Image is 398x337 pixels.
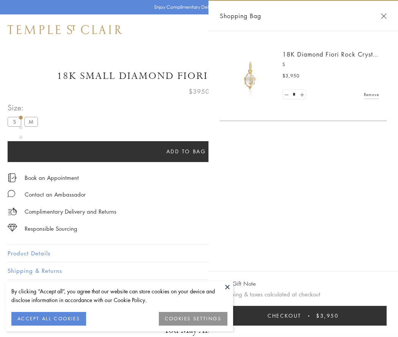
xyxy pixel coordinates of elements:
[227,53,273,99] img: P51889-E11FIORI
[25,207,116,216] p: Complimentary Delivery and Returns
[268,312,301,320] span: Checkout
[8,245,390,262] button: Product Details
[24,117,38,126] label: M
[8,173,17,182] img: icon_appointment.svg
[8,69,390,83] h1: 18K Small Diamond Fiori Rock Crystal Amulet
[11,287,227,304] div: By clicking “Accept all”, you agree that our website can store cookies on your device and disclos...
[8,117,21,126] label: S
[11,312,86,326] button: ACCEPT ALL COOKIES
[220,279,256,288] button: Add Gift Note
[8,262,390,279] button: Shipping & Returns
[283,90,290,99] a: Set quantity to 0
[8,101,41,114] span: Size:
[189,87,210,96] span: $3950
[159,312,227,326] button: COOKIES SETTINGS
[381,13,387,19] button: Close Shopping Bag
[220,306,387,326] button: Checkout $3,950
[220,290,387,299] p: Shipping & taxes calculated at checkout
[316,312,339,320] span: $3,950
[25,224,77,233] div: Responsible Sourcing
[166,147,206,156] span: Add to bag
[154,3,240,11] p: Enjoy Complimentary Delivery & Returns
[8,224,17,231] img: icon_sourcing.svg
[282,61,379,68] p: S
[19,114,23,165] div: Product gallery navigation
[8,141,365,162] button: Add to bag
[25,173,79,182] a: Book an Appointment
[25,190,86,199] div: Contact an Ambassador
[8,280,390,297] button: Gifting
[220,11,261,21] span: Shopping Bag
[8,190,15,197] img: MessageIcon-01_2.svg
[364,90,379,99] a: Remove
[8,207,17,216] img: icon_delivery.svg
[282,72,299,80] span: $3,950
[298,90,306,99] a: Set quantity to 2
[8,25,122,34] img: Temple St. Clair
